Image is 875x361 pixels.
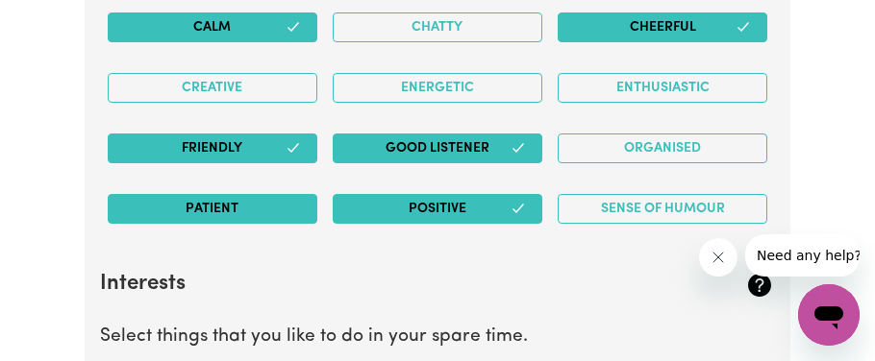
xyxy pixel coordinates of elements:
iframe: Button to launch messaging window [798,284,860,346]
h2: Interests [100,272,662,298]
button: Good Listener [333,133,542,163]
button: Cheerful [558,12,767,42]
button: Sense of Humour [558,194,767,224]
button: Chatty [333,12,542,42]
button: Patient [108,194,317,224]
button: Energetic [333,73,542,103]
iframe: Message from company [745,234,860,277]
span: Need any help? [12,13,116,29]
button: Positive [333,194,542,224]
iframe: Close message [699,238,737,277]
button: Enthusiastic [558,73,767,103]
button: Calm [108,12,317,42]
button: Friendly [108,133,317,163]
button: Organised [558,133,767,163]
p: Select things that you like to do in your spare time. [100,324,775,351]
button: Creative [108,73,317,103]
